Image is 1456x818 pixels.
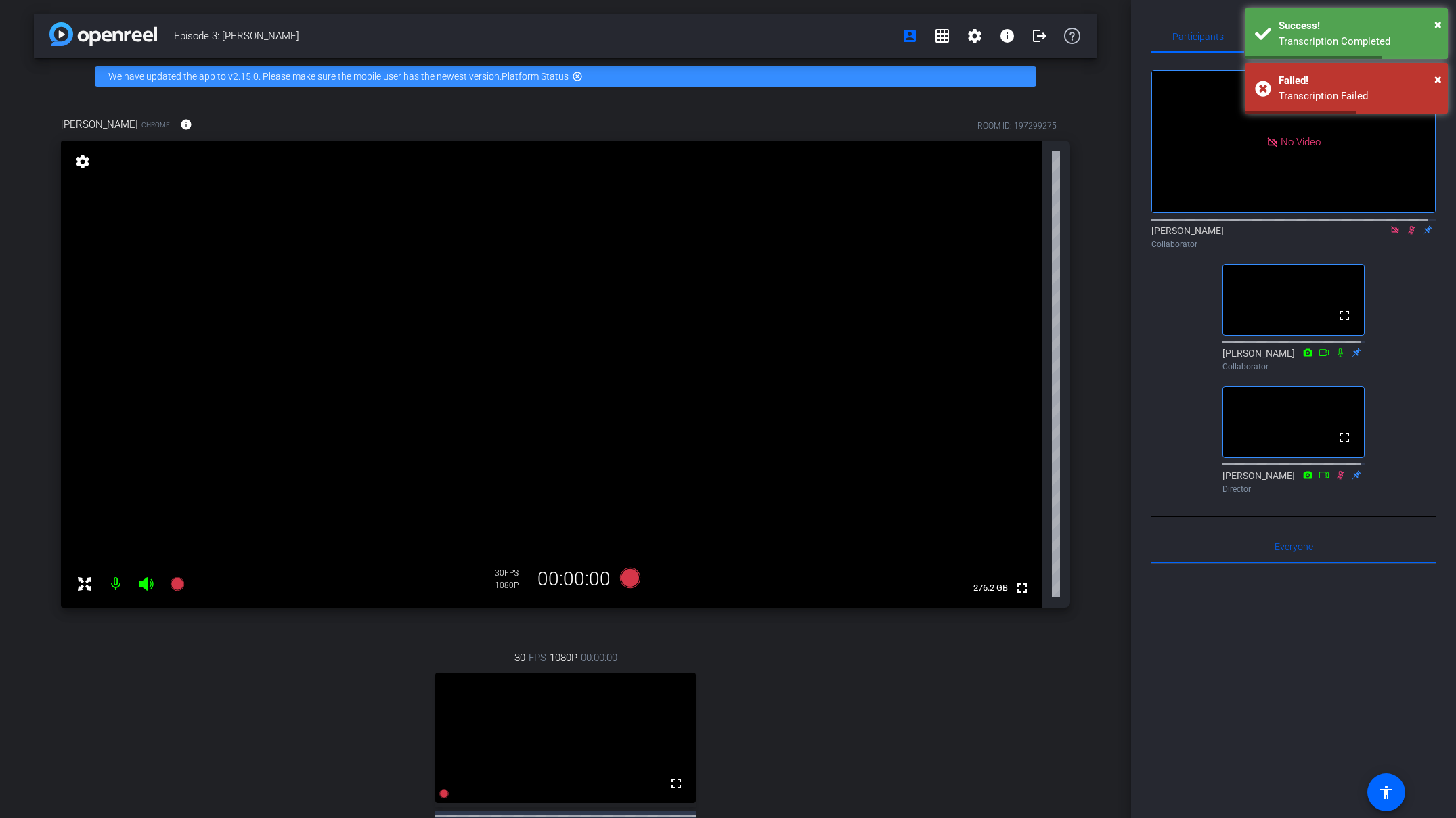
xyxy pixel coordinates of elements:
div: 1080P [495,580,529,591]
button: Close [1434,69,1442,89]
span: Everyone [1275,542,1313,551]
div: [PERSON_NAME] [1222,346,1365,373]
span: FPS [504,568,519,578]
span: × [1434,16,1442,32]
div: 30 [495,568,529,578]
span: [PERSON_NAME] [61,117,138,132]
div: ROOM ID: 197299275 [977,120,1057,132]
span: 276.2 GB [969,580,1013,596]
div: Collaborator [1222,361,1365,373]
mat-icon: account_box [902,28,918,44]
mat-icon: info [180,118,192,131]
span: 00:00:00 [581,650,617,665]
span: 1080P [550,650,577,665]
mat-icon: fullscreen [668,775,684,792]
div: [PERSON_NAME] [1222,469,1365,495]
span: No Video [1281,135,1321,147]
span: Episode 3: [PERSON_NAME] [174,22,894,49]
div: Transcription Completed [1279,34,1438,49]
mat-icon: fullscreen [1014,580,1030,596]
button: Close [1434,14,1442,35]
a: Platform Status [502,71,569,82]
img: app-logo [49,22,157,46]
div: Collaborator [1151,238,1436,250]
div: We have updated the app to v2.15.0. Please make sure the mobile user has the newest version. [95,66,1036,87]
div: 00:00:00 [529,568,619,591]
mat-icon: fullscreen [1336,307,1352,323]
mat-icon: fullscreen [1336,430,1352,446]
span: × [1434,71,1442,87]
mat-icon: settings [73,154,92,170]
span: FPS [529,650,546,665]
span: Participants [1172,32,1224,41]
span: 30 [514,650,525,665]
mat-icon: settings [967,28,983,44]
mat-icon: accessibility [1378,784,1394,800]
div: Transcription Failed [1279,89,1438,104]
mat-icon: grid_on [934,28,950,44]
mat-icon: logout [1032,28,1048,44]
mat-icon: highlight_off [572,71,583,82]
span: Chrome [141,120,170,130]
div: Success! [1279,18,1438,34]
div: [PERSON_NAME] [1151,224,1436,250]
div: Failed! [1279,73,1438,89]
div: Director [1222,483,1365,495]
mat-icon: info [999,28,1015,44]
